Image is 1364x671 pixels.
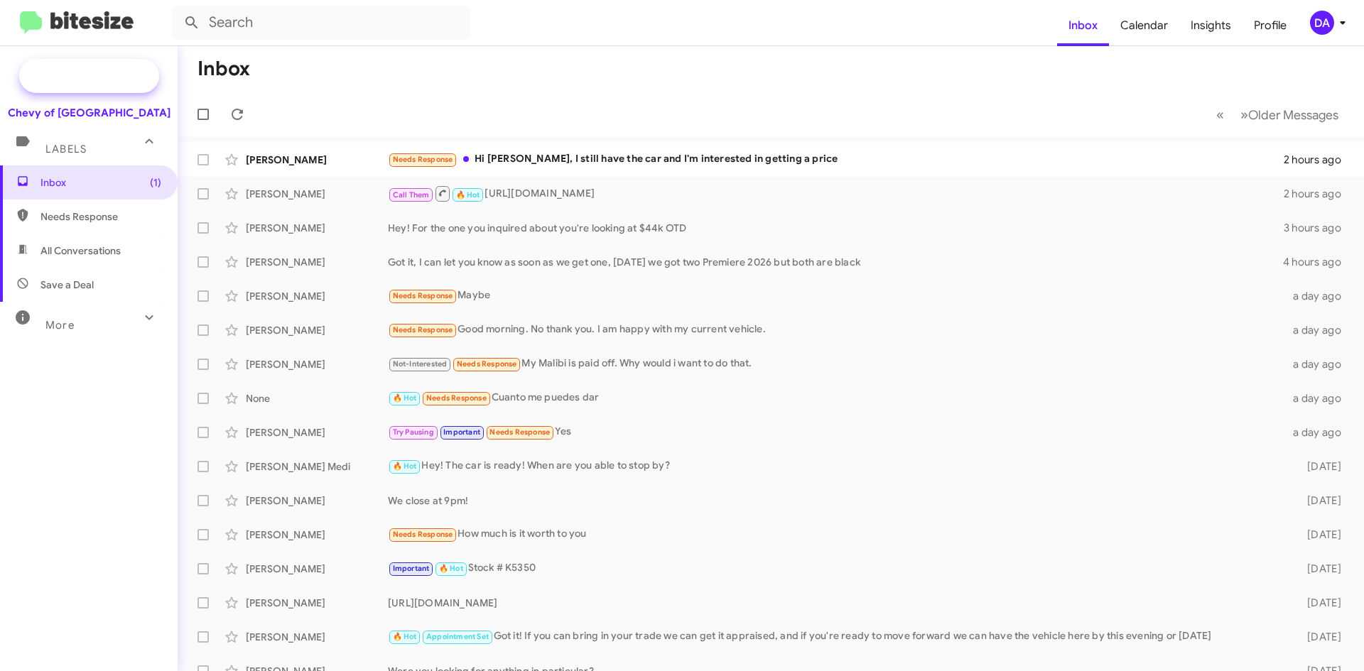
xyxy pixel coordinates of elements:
[393,359,448,369] span: Not-Interested
[40,209,161,224] span: Needs Response
[393,564,430,573] span: Important
[388,221,1284,235] div: Hey! For the one you inquired about you're looking at $44k OTD
[1284,425,1353,440] div: a day ago
[393,632,417,641] span: 🔥 Hot
[393,393,417,403] span: 🔥 Hot
[388,255,1283,269] div: Got it, I can let you know as soon as we get one, [DATE] we got two Premiere 2026 but both are black
[1232,100,1347,129] button: Next
[388,288,1284,304] div: Maybe
[388,356,1284,372] div: My Malibi is paid off. Why would i want to do that.
[388,322,1284,338] div: Good morning. No thank you. I am happy with my current vehicle.
[1284,459,1353,474] div: [DATE]
[1057,5,1109,46] a: Inbox
[1284,289,1353,303] div: a day ago
[1216,106,1224,124] span: «
[246,357,388,371] div: [PERSON_NAME]
[1248,107,1338,123] span: Older Messages
[393,325,453,334] span: Needs Response
[388,390,1284,406] div: Cuanto me puedes dar
[40,278,94,292] span: Save a Deal
[1208,100,1347,129] nav: Page navigation example
[393,190,430,200] span: Call Them
[246,255,388,269] div: [PERSON_NAME]
[1243,5,1298,46] a: Profile
[246,425,388,440] div: [PERSON_NAME]
[19,59,159,93] a: Special Campaign
[1284,357,1353,371] div: a day ago
[489,427,550,437] span: Needs Response
[393,427,434,437] span: Try Pausing
[197,58,250,80] h1: Inbox
[246,289,388,303] div: [PERSON_NAME]
[172,6,470,40] input: Search
[40,175,161,190] span: Inbox
[45,319,75,332] span: More
[1109,5,1179,46] a: Calendar
[1283,255,1353,269] div: 4 hours ago
[150,175,161,190] span: (1)
[8,106,170,120] div: Chevy of [GEOGRAPHIC_DATA]
[246,630,388,644] div: [PERSON_NAME]
[388,493,1284,508] div: We close at 9pm!
[1284,221,1353,235] div: 3 hours ago
[388,424,1284,440] div: Yes
[393,530,453,539] span: Needs Response
[246,153,388,167] div: [PERSON_NAME]
[246,391,388,405] div: None
[45,143,87,156] span: Labels
[388,526,1284,542] div: How much is it worth to you
[388,458,1284,474] div: Hey! The car is ready! When are you able to stop by?
[388,185,1284,202] div: [URL][DOMAIN_NAME]
[1284,630,1353,644] div: [DATE]
[426,632,489,641] span: Appointment Set
[388,596,1284,610] div: [URL][DOMAIN_NAME]
[246,459,388,474] div: [PERSON_NAME] Medi
[456,190,480,200] span: 🔥 Hot
[1284,493,1353,508] div: [DATE]
[246,562,388,576] div: [PERSON_NAME]
[393,462,417,471] span: 🔥 Hot
[1240,106,1248,124] span: »
[62,69,148,83] span: Special Campaign
[1284,528,1353,542] div: [DATE]
[426,393,487,403] span: Needs Response
[1284,153,1353,167] div: 2 hours ago
[1284,391,1353,405] div: a day ago
[1284,323,1353,337] div: a day ago
[246,596,388,610] div: [PERSON_NAME]
[1310,11,1334,35] div: DA
[1284,596,1353,610] div: [DATE]
[246,187,388,201] div: [PERSON_NAME]
[246,221,388,235] div: [PERSON_NAME]
[388,151,1284,168] div: Hi [PERSON_NAME], I still have the car and I'm interested in getting a price
[1208,100,1233,129] button: Previous
[388,628,1284,645] div: Got it! If you can bring in your trade we can get it appraised, and if you're ready to move forwa...
[388,560,1284,577] div: Stock # K5350
[1284,562,1353,576] div: [DATE]
[439,564,463,573] span: 🔥 Hot
[1284,187,1353,201] div: 2 hours ago
[40,244,121,258] span: All Conversations
[393,155,453,164] span: Needs Response
[1179,5,1243,46] a: Insights
[1298,11,1348,35] button: DA
[457,359,517,369] span: Needs Response
[246,493,388,508] div: [PERSON_NAME]
[443,427,480,437] span: Important
[246,528,388,542] div: [PERSON_NAME]
[246,323,388,337] div: [PERSON_NAME]
[393,291,453,300] span: Needs Response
